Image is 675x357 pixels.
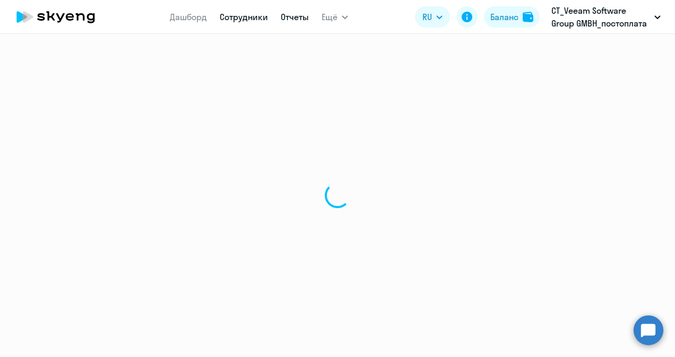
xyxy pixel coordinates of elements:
[281,12,309,22] a: Отчеты
[422,11,432,23] span: RU
[322,6,348,28] button: Ещё
[220,12,268,22] a: Сотрудники
[523,12,533,22] img: balance
[546,4,666,30] button: CT_Veeam Software Group GMBH_постоплата 2025 года, Veeam
[484,6,540,28] button: Балансbalance
[490,11,518,23] div: Баланс
[551,4,650,30] p: CT_Veeam Software Group GMBH_постоплата 2025 года, Veeam
[415,6,450,28] button: RU
[322,11,337,23] span: Ещё
[170,12,207,22] a: Дашборд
